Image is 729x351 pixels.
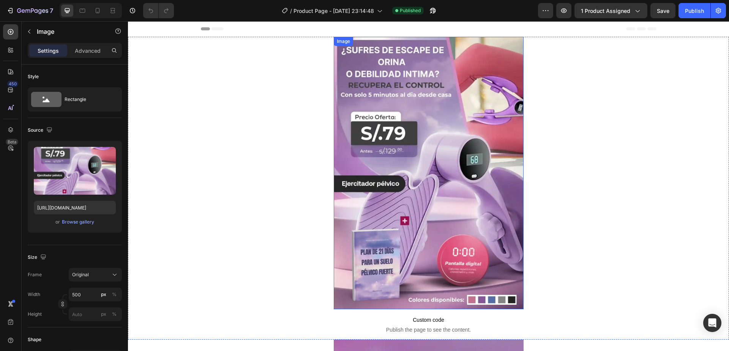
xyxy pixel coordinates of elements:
[400,7,421,14] span: Published
[69,268,122,282] button: Original
[28,336,41,343] div: Shape
[3,3,57,18] button: 7
[101,311,106,318] div: px
[293,7,374,15] span: Product Page - [DATE] 23:14:48
[65,91,111,108] div: Rectangle
[62,219,94,225] div: Browse gallery
[574,3,647,18] button: 1 product assigned
[72,271,89,278] span: Original
[650,3,675,18] button: Save
[28,271,42,278] label: Frame
[28,252,48,263] div: Size
[128,21,729,351] iframe: Design area
[75,47,101,55] p: Advanced
[69,307,122,321] input: px%
[55,217,60,227] span: or
[99,310,108,319] button: %
[657,8,669,14] span: Save
[34,147,116,195] img: preview-image
[62,218,95,226] button: Browse gallery
[679,3,710,18] button: Publish
[7,81,18,87] div: 450
[34,201,116,214] input: https://example.com/image.jpg
[101,291,106,298] div: px
[110,310,119,319] button: px
[50,6,53,15] p: 7
[38,47,59,55] p: Settings
[28,311,42,318] label: Height
[6,139,18,145] div: Beta
[28,73,39,80] div: Style
[110,290,119,299] button: px
[112,291,117,298] div: %
[143,3,174,18] div: Undo/Redo
[112,311,117,318] div: %
[703,314,721,332] div: Open Intercom Messenger
[581,7,630,15] span: 1 product assigned
[99,290,108,299] button: %
[290,7,292,15] span: /
[37,27,101,36] p: Image
[69,288,122,301] input: px%
[685,7,704,15] div: Publish
[28,125,54,135] div: Source
[28,291,40,298] label: Width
